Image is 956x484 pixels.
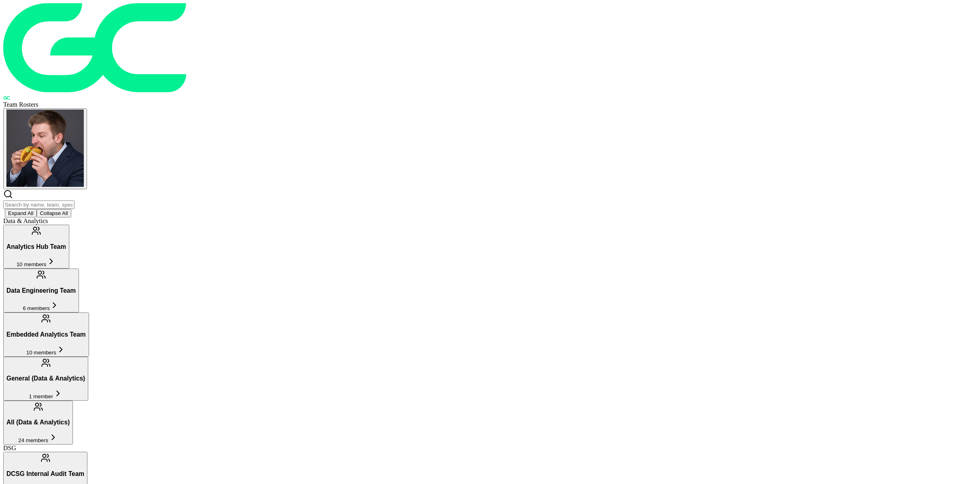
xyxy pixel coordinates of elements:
button: All (Data & Analytics)24 members [3,401,73,445]
span: 10 members [17,261,46,267]
button: Collapse All [37,209,71,217]
h3: All (Data & Analytics) [6,419,70,426]
button: Data Engineering Team6 members [3,269,79,312]
span: 1 member [29,393,53,399]
span: DSG [3,445,16,451]
button: Embedded Analytics Team10 members [3,312,89,356]
span: 10 members [26,350,56,356]
button: Expand All [5,209,37,217]
span: Data & Analytics [3,217,48,224]
h3: General (Data & Analytics) [6,375,85,382]
span: 6 members [23,305,50,311]
h3: Analytics Hub Team [6,243,66,250]
span: 24 members [19,437,48,443]
span: Team Rosters [3,101,38,108]
input: Search by name, team, specialty, or title... [3,201,75,209]
h3: Data Engineering Team [6,287,76,294]
h3: Embedded Analytics Team [6,331,86,338]
button: Analytics Hub Team10 members [3,225,69,269]
h3: DCSG Internal Audit Team [6,470,84,478]
button: General (Data & Analytics)1 member [3,357,88,401]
